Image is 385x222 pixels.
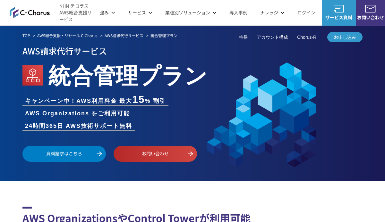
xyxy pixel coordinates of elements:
[10,3,93,23] a: AWS総合支援サービス C-ChorusNHN テコラスAWS総合支援サービス
[257,34,288,41] a: アカウント構成
[297,34,318,41] a: Chorus-RI
[150,33,177,38] em: 統合管理プラン
[327,34,363,41] span: お申し込み
[128,9,152,16] p: サービス
[229,9,247,16] a: 導入事例
[22,44,363,58] p: AWS請求代行サービス
[22,33,30,38] a: TOP
[260,9,285,16] p: ナレッジ
[165,9,217,16] p: 業種別ソリューション
[327,32,363,42] a: お申し込み
[365,5,375,12] img: お問い合わせ
[22,122,135,130] li: 24時間365日 AWS技術サポート無料
[100,9,115,16] p: 強み
[297,9,315,16] a: ログイン
[22,146,106,162] a: 資料請求はこちら
[356,14,385,21] span: お問い合わせ
[114,146,197,162] a: お問い合わせ
[105,33,143,38] a: AWS請求代行サービス
[22,65,43,86] img: AWS Organizations
[22,109,133,118] li: AWS Organizations をご利用可能
[37,33,98,38] a: AWS総合支援・リセール C-Chorus
[22,94,168,105] li: キャンペーン中！AWS利用料金 最大 % 割引
[322,14,356,21] span: サービス資料
[10,7,50,18] img: AWS総合支援サービス C-Chorus
[334,5,344,12] img: AWS総合支援サービス C-Chorus サービス資料
[132,94,145,105] span: 15
[59,3,93,23] span: NHN テコラス AWS総合支援サービス
[239,34,248,41] a: 特長
[48,58,207,90] em: 統合管理プラン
